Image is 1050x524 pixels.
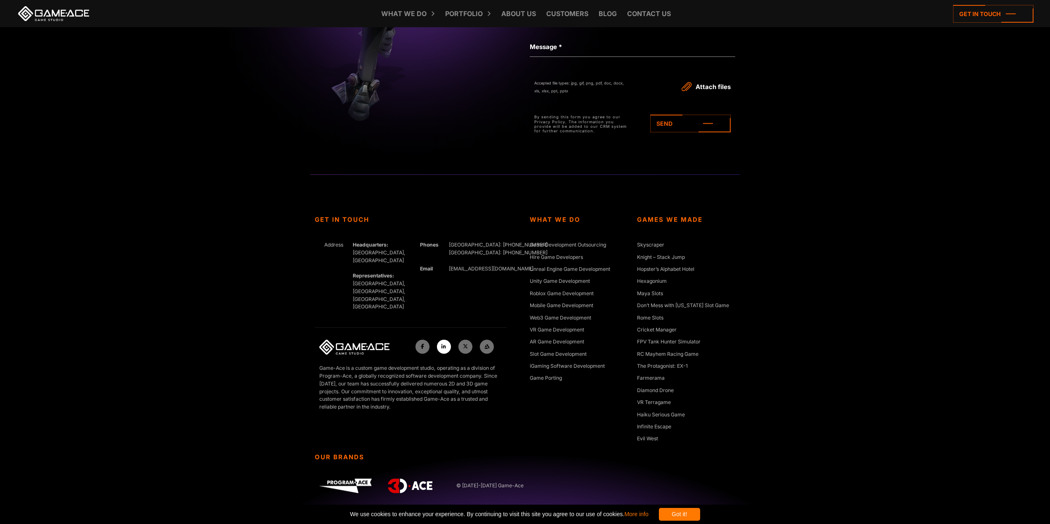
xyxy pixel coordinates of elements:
a: RC Mayhem Racing Game [637,350,698,359]
a: VR Terragame [637,399,671,407]
span: We use cookies to enhance your experience. By continuing to visit this site you agree to our use ... [350,508,648,521]
a: Infinite Escape [637,423,671,431]
strong: What We Do [530,216,628,224]
a: Skyscraper [637,241,664,249]
img: Program-Ace [319,479,372,493]
strong: Phones [420,242,439,248]
a: AR Game Development [530,338,584,346]
a: Hire Game Developers [530,254,583,262]
strong: Headquarters: [353,242,388,248]
a: Web3 Game Development [530,314,591,322]
a: Hexagonium [637,277,667,286]
a: Attach files [684,80,731,92]
a: Mobile Game Development [530,302,593,310]
span: Address [324,242,343,248]
a: Evil West [637,435,658,443]
span: © [DATE]-[DATE] Game-Ace [456,482,516,490]
span: [GEOGRAPHIC_DATA]: [PHONE_NUMBER] [449,249,547,256]
span: [GEOGRAPHIC_DATA]: [PHONE_NUMBER] [449,242,547,248]
a: Haiku Serious Game [637,411,685,419]
a: Knight – Stack Jump [637,254,685,262]
strong: Our Brands [315,454,520,461]
a: Don’t Mess with [US_STATE] Slot Game [637,302,729,310]
div: Got it! [659,508,700,521]
strong: Games We Made [637,216,735,224]
a: Slot Game Development [530,350,587,359]
img: Game-Ace Logo [319,340,389,355]
a: Game Development Outsourcing [530,241,606,249]
a: VR Game Development [530,326,584,334]
a: Game Porting [530,374,562,383]
strong: Get In Touch [315,216,507,224]
a: Farmerama [637,374,665,383]
a: Unreal Engine Game Development [530,266,610,274]
a: Hopster’s Alphabet Hotel [637,266,694,274]
p: By sending this form you agree to our Privacy Policy. The information you provide will be added t... [534,115,628,133]
a: FPV Tank Hunter Simulator [637,338,701,346]
div: Accepted file types: jpg, gif, png, pdf, doc, docx, xls, xlsx, ppt, pptx [534,80,628,95]
a: Unity Game Development [530,277,590,286]
a: Get in touch [953,5,1033,23]
a: Roblox Game Development [530,290,594,298]
a: Rome Slots [637,314,663,322]
a: More info [624,511,648,517]
a: Send [650,115,731,132]
label: Message * [530,42,562,52]
a: Cricket Manager [637,326,677,334]
img: 3D-Ace [388,479,432,493]
strong: Representatives: [353,273,394,279]
a: [EMAIL_ADDRESS][DOMAIN_NAME] [449,266,533,272]
div: [GEOGRAPHIC_DATA], [GEOGRAPHIC_DATA] [GEOGRAPHIC_DATA], [GEOGRAPHIC_DATA], [GEOGRAPHIC_DATA], [GE... [348,241,406,311]
strong: Email [420,266,433,272]
a: iGaming Software Development [530,362,605,371]
span: Attach files [696,83,731,91]
p: Game-Ace is a custom game development studio, operating as a division of Program-Ace, a globally ... [319,364,502,411]
a: The Protagonist: EX-1 [637,362,688,371]
a: Diamond Drone [637,387,674,395]
a: Maya Slots [637,290,663,298]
